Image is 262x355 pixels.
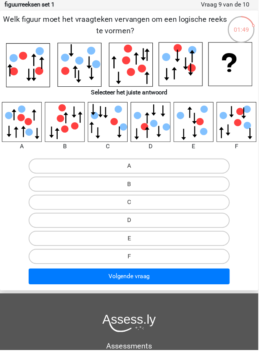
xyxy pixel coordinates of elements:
[3,89,259,97] h6: Selecteer het juiste antwoord
[29,253,233,268] label: F
[83,144,135,153] div: C
[29,179,233,195] label: B
[104,319,158,337] img: Assessly logo
[29,234,233,250] label: E
[3,14,230,37] p: Welk figuur moet het vraagteken vervangen om een logische reeks te vormen?
[29,161,233,176] label: A
[127,144,179,153] div: D
[29,272,233,289] button: Volgende vraag
[170,144,222,153] div: E
[29,198,233,213] label: C
[29,216,233,231] label: D
[5,1,55,8] strong: figuurreeksen set 1
[230,16,259,35] div: 01:49
[40,144,92,153] div: B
